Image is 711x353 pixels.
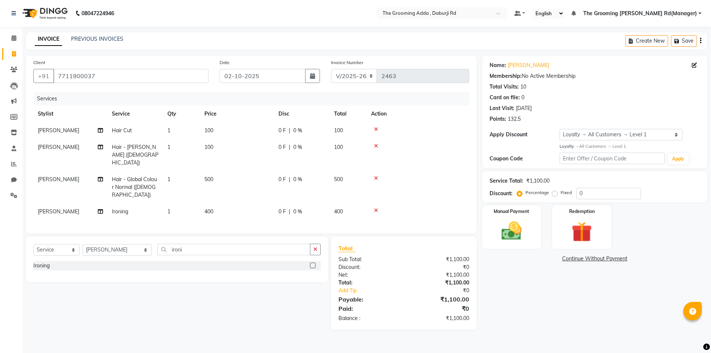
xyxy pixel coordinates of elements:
[334,127,343,134] span: 100
[404,314,474,322] div: ₹1,100.00
[521,94,524,101] div: 0
[38,144,79,150] span: [PERSON_NAME]
[560,143,700,150] div: All Customers → Level 1
[293,143,302,151] span: 0 %
[333,271,404,279] div: Net:
[289,176,290,183] span: |
[204,176,213,183] span: 500
[490,83,519,91] div: Total Visits:
[333,314,404,322] div: Balance :
[107,106,163,122] th: Service
[333,304,404,313] div: Paid:
[490,61,506,69] div: Name:
[583,10,697,17] span: The Grooming [PERSON_NAME] Rd(Manager)
[293,127,302,134] span: 0 %
[289,208,290,216] span: |
[490,72,522,80] div: Membership:
[33,59,45,66] label: Client
[293,208,302,216] span: 0 %
[163,106,200,122] th: Qty
[490,190,513,197] div: Discount:
[289,127,290,134] span: |
[167,127,170,134] span: 1
[200,106,274,122] th: Price
[404,271,474,279] div: ₹1,100.00
[565,219,598,245] img: _gift.svg
[19,3,70,24] img: logo
[495,219,528,243] img: _cash.svg
[508,61,549,69] a: [PERSON_NAME]
[490,115,506,123] div: Points:
[112,176,157,198] span: Hair - Global Colour Normal ([DEMOGRAPHIC_DATA])
[334,176,343,183] span: 500
[490,94,520,101] div: Card on file:
[278,208,286,216] span: 0 F
[338,244,355,252] span: Total
[526,177,550,185] div: ₹1,100.00
[53,69,208,83] input: Search by Name/Mobile/Email/Code
[289,143,290,151] span: |
[494,208,529,215] label: Manual Payment
[33,262,50,270] div: Ironing
[293,176,302,183] span: 0 %
[204,144,213,150] span: 100
[333,295,404,304] div: Payable:
[671,35,697,47] button: Save
[274,106,330,122] th: Disc
[38,208,79,215] span: [PERSON_NAME]
[490,104,514,112] div: Last Visit:
[220,59,230,66] label: Date
[484,255,706,263] a: Continue Without Payment
[404,279,474,287] div: ₹1,100.00
[404,295,474,304] div: ₹1,100.00
[404,263,474,271] div: ₹0
[334,144,343,150] span: 100
[278,127,286,134] span: 0 F
[415,287,474,294] div: ₹0
[81,3,114,24] b: 08047224946
[367,106,469,122] th: Action
[167,176,170,183] span: 1
[167,144,170,150] span: 1
[204,127,213,134] span: 100
[525,189,549,196] label: Percentage
[331,59,363,66] label: Invoice Number
[520,83,526,91] div: 10
[112,144,158,166] span: Hair - [PERSON_NAME] ([DEMOGRAPHIC_DATA])
[167,208,170,215] span: 1
[561,189,572,196] label: Fixed
[625,35,668,47] button: Create New
[333,279,404,287] div: Total:
[668,153,689,164] button: Apply
[157,244,310,255] input: Search or Scan
[278,176,286,183] span: 0 F
[330,106,367,122] th: Total
[333,263,404,271] div: Discount:
[38,176,79,183] span: [PERSON_NAME]
[404,256,474,263] div: ₹1,100.00
[560,153,665,164] input: Enter Offer / Coupon Code
[334,208,343,215] span: 400
[204,208,213,215] span: 400
[71,36,123,42] a: PREVIOUS INVOICES
[680,323,704,346] iframe: chat widget
[33,106,107,122] th: Stylist
[33,69,54,83] button: +91
[34,92,475,106] div: Services
[112,208,128,215] span: Ironing
[35,33,62,46] a: INVOICE
[490,177,523,185] div: Service Total:
[38,127,79,134] span: [PERSON_NAME]
[333,287,415,294] a: Add Tip
[569,208,595,215] label: Redemption
[278,143,286,151] span: 0 F
[333,256,404,263] div: Sub Total:
[490,72,700,80] div: No Active Membership
[490,155,560,163] div: Coupon Code
[508,115,521,123] div: 132.5
[112,127,132,134] span: Hair Cut
[516,104,532,112] div: [DATE]
[404,304,474,313] div: ₹0
[560,144,579,149] strong: Loyalty →
[490,131,560,139] div: Apply Discount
